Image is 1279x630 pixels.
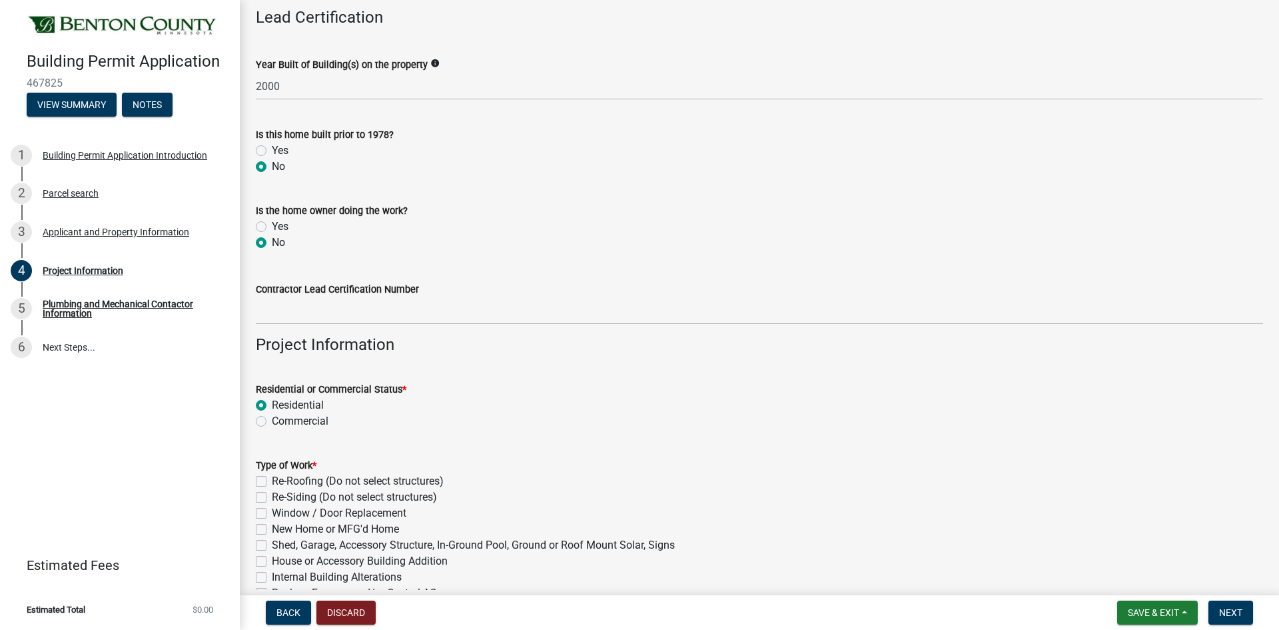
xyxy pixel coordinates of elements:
label: Commercial [272,413,328,429]
label: Residential [272,397,324,413]
label: House or Accessory Building Addition [272,553,448,569]
div: Project Information [43,266,123,275]
h4: Project Information [256,335,1263,355]
label: Is the home owner doing the work? [256,207,408,216]
a: Estimated Fees [11,552,218,579]
label: Re-Siding (Do not select structures) [272,489,437,505]
div: 2 [11,183,32,204]
label: No [272,235,285,251]
div: 6 [11,337,32,358]
div: Building Permit Application Introduction [43,151,207,160]
label: Yes [272,219,288,235]
span: Next [1219,607,1242,618]
div: 1 [11,145,32,166]
div: 4 [11,260,32,281]
span: $0.00 [193,605,213,614]
span: Back [276,607,300,618]
span: Estimated Total [27,605,85,614]
div: Parcel search [43,189,99,198]
label: No [272,159,285,175]
img: Benton County, Minnesota [27,14,218,38]
button: View Summary [27,93,117,117]
h4: Lead Certification [256,8,1263,27]
label: Internal Building Alterations [272,569,402,585]
div: Applicant and Property Information [43,227,189,237]
label: Replace Furnace and/or Central AC [272,585,436,601]
button: Save & Exit [1117,601,1198,625]
label: Is this home built prior to 1978? [256,131,394,140]
button: Back [266,601,311,625]
label: Shed, Garage, Accessory Structure, In-Ground Pool, Ground or Roof Mount Solar, Signs [272,537,675,553]
h4: Building Permit Application [27,52,229,71]
wm-modal-confirm: Notes [122,100,173,111]
label: New Home or MFG'd Home [272,521,399,537]
i: info [430,59,440,68]
label: Residential or Commercial Status [256,385,406,395]
label: Window / Door Replacement [272,505,406,521]
label: Year Built of Building(s) on the property [256,61,428,70]
wm-modal-confirm: Summary [27,100,117,111]
div: 5 [11,298,32,319]
button: Next [1208,601,1253,625]
label: Re-Roofing (Do not select structures) [272,473,444,489]
label: Yes [272,143,288,159]
span: Save & Exit [1128,607,1179,618]
div: Plumbing and Mechanical Contactor Information [43,299,218,318]
span: 467825 [27,77,213,89]
label: Contractor Lead Certification Number [256,285,419,295]
button: Discard [316,601,376,625]
button: Notes [122,93,173,117]
label: Type of Work [256,461,316,471]
div: 3 [11,221,32,243]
